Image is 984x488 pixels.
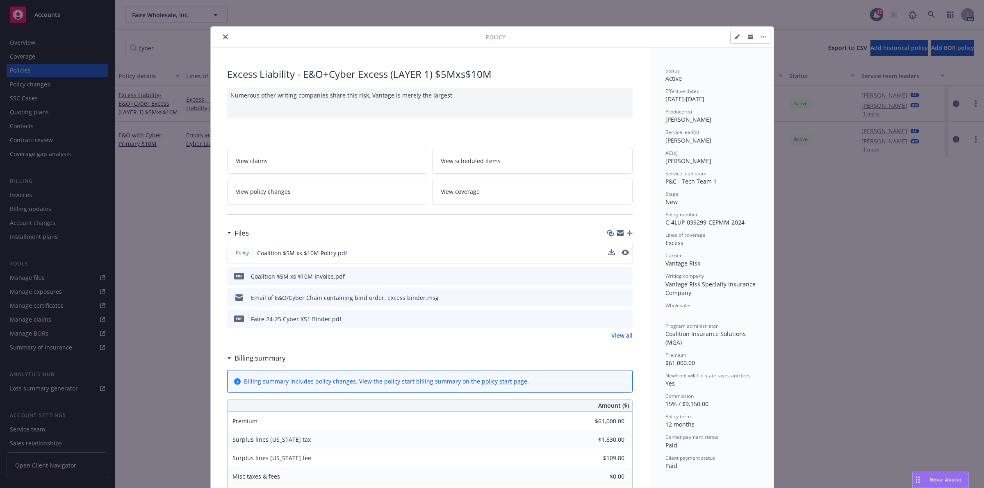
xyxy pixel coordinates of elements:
button: preview file [622,293,629,302]
input: 0.00 [576,434,629,446]
button: preview file [622,249,629,257]
button: Nova Assist [912,472,969,488]
span: Coalition $5M xs $10M Policy.pdf [257,249,347,257]
div: Drag to move [913,472,923,488]
span: Excess [665,239,683,247]
input: 0.00 [576,470,629,483]
div: Billing summary [227,353,286,363]
span: Wholesaler [665,302,691,309]
div: Excess Liability - E&O+Cyber Excess (LAYER 1) $5Mxs$10M [227,67,633,81]
span: Commission [665,393,694,399]
span: Service lead(s) [665,129,699,136]
span: Stage [665,191,679,197]
button: download file [609,293,615,302]
a: View all [611,331,633,340]
span: Lines of coverage [665,232,706,238]
span: Policy number [665,211,698,218]
span: Vantage Risk [665,259,700,267]
button: preview file [622,315,629,323]
a: policy start page [482,377,527,385]
span: Writing company [665,272,704,279]
span: View scheduled items [441,157,501,165]
span: Program administrator [665,322,718,329]
span: Paid [665,462,677,470]
span: Client payment status [665,454,715,461]
span: Misc taxes & fees [232,472,280,480]
span: Newfront will file state taxes and fees [665,372,751,379]
input: 0.00 [576,452,629,464]
button: preview file [622,250,629,255]
span: Policy [234,249,251,256]
a: View policy changes [227,179,428,204]
span: Status [665,67,680,74]
button: download file [609,272,615,281]
div: Email of E&O/Cyber Chain containing bind order, excess binder.msg [251,293,439,302]
h3: Files [235,228,249,238]
span: Paid [665,441,677,449]
div: [DATE] - [DATE] [665,88,757,103]
span: AC(s) [665,150,678,157]
span: New [665,198,678,206]
span: pdf [234,273,244,279]
button: download file [608,249,615,257]
button: download file [608,249,615,255]
span: Surplus lines [US_STATE] tax [232,436,311,443]
span: Nova Assist [929,476,962,483]
a: View scheduled items [432,148,633,174]
span: Producer(s) [665,108,692,115]
span: Effective dates [665,88,699,95]
span: Coalition Insurance Solutions (MGA) [665,330,747,346]
div: Files [227,228,249,238]
span: [PERSON_NAME] [665,157,711,165]
button: preview file [622,272,629,281]
span: 15% / $9,150.00 [665,400,708,408]
span: View coverage [441,187,480,196]
span: Vantage Risk Specialty Insurance Company [665,280,757,297]
span: Premium [665,352,686,359]
span: [PERSON_NAME] [665,116,711,123]
span: Policy [485,33,506,41]
span: Carrier [665,252,682,259]
div: Numerous other writing companies share this risk, Vantage is merely the largest. [227,88,633,118]
h3: Billing summary [235,353,286,363]
span: Active [665,75,682,82]
span: View policy changes [236,187,291,196]
span: - [665,309,667,317]
span: View claims [236,157,268,165]
button: close [221,32,230,42]
span: C-4LUP-039299-CEPMM-2024 [665,218,745,226]
span: Premium [232,417,257,425]
div: Billing summary includes policy changes. View the policy start billing summary on the . [244,377,529,386]
span: [PERSON_NAME] [665,136,711,144]
span: P&C - Tech Team 1 [665,177,717,185]
span: pdf [234,315,244,322]
span: Yes [665,379,675,387]
span: Amount ($) [598,401,629,410]
span: Policy term [665,413,691,420]
div: Faire 24-25 Cyber XS1 Binder.pdf [251,315,342,323]
div: Coalition $5M xs $10M Invoice.pdf [251,272,345,281]
span: $61,000.00 [665,359,695,367]
span: Service lead team [665,170,706,177]
a: View claims [227,148,428,174]
input: 0.00 [576,415,629,427]
span: Surplus lines [US_STATE] fee [232,454,311,462]
a: View coverage [432,179,633,204]
span: Carrier payment status [665,434,718,440]
button: download file [609,315,615,323]
span: 12 months [665,420,695,428]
